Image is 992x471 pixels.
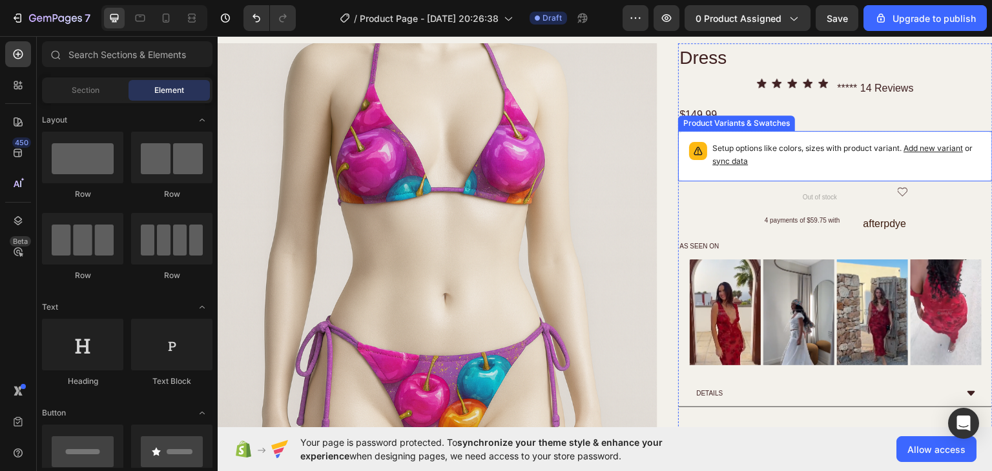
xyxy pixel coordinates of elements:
iframe: Design area [218,36,992,427]
div: Row [42,270,123,281]
button: 0 product assigned [685,5,811,31]
span: Layout [42,114,67,126]
p: Setup options like colors, sizes with product variant. [495,106,764,132]
div: Beta [10,236,31,246]
input: Search Sections & Elements [42,41,212,67]
span: Element [154,85,184,96]
div: 4 payments of $59.75 with [546,177,624,192]
div: 450 [12,137,31,148]
span: Add new variant [686,107,745,117]
button: Allow access [896,436,976,462]
p: 7 [85,10,90,26]
span: Text [42,301,58,313]
button: Save [816,5,858,31]
div: Row [131,270,212,281]
span: / [354,12,357,25]
span: 0 product assigned [696,12,781,25]
button: Out of stock [546,150,659,172]
div: Undo/Redo [243,5,296,31]
span: Button [42,407,66,419]
div: Upgrade to publish [874,12,976,25]
button: Upgrade to publish [863,5,987,31]
div: afterpdye [645,177,690,199]
span: or [495,107,755,130]
span: Toggle open [192,403,212,423]
img: Alt image [546,223,617,329]
img: Alt image [619,223,690,329]
span: sync data [495,120,530,130]
span: Your page is password protected. To when designing pages, we need access to your store password. [300,436,713,463]
div: Open Intercom Messenger [948,408,979,439]
div: Product Variants & Swatches [463,81,575,93]
span: Allow access [907,443,966,456]
div: FABRIC [477,386,504,402]
div: $149.99 [460,68,775,90]
div: Row [42,188,123,200]
span: Toggle open [192,110,212,130]
span: synchronize your theme style & enhance your experience [300,437,663,461]
img: Alt image [472,223,543,329]
h1: Dress [460,7,775,37]
span: Draft [542,12,562,24]
div: Heading [42,376,123,387]
button: 7 [5,5,96,31]
div: AS SEEN ON [460,203,775,217]
span: Save [827,13,848,24]
span: Toggle open [192,297,212,317]
img: Alt image [693,223,764,329]
span: Product Page - [DATE] 20:26:38 [360,12,499,25]
span: Section [72,85,99,96]
div: Text Block [131,376,212,387]
div: DETAILS [477,350,507,365]
div: Out of stock [585,155,619,167]
div: Row [131,188,212,200]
